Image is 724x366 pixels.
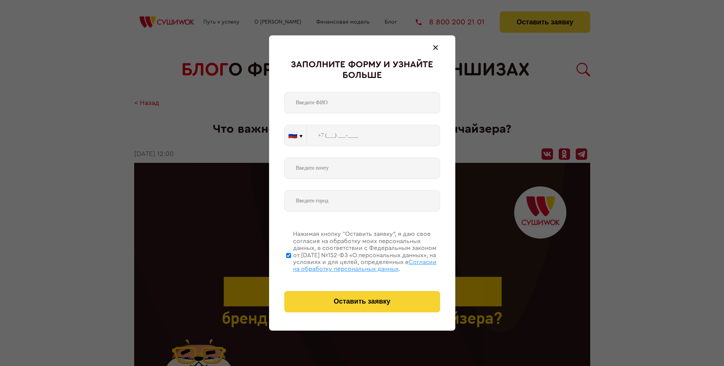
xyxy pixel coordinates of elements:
[284,60,440,81] div: Заполните форму и узнайте больше
[307,125,440,146] input: +7 (___) ___-____
[293,231,440,272] div: Нажимая кнопку “Оставить заявку”, я даю свое согласие на обработку моих персональных данных, в со...
[285,125,306,146] button: 🇷🇺
[284,291,440,312] button: Оставить заявку
[284,158,440,179] input: Введите почту
[293,259,437,272] span: Согласии на обработку персональных данных
[284,190,440,212] input: Введите город
[284,92,440,113] input: Введите ФИО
